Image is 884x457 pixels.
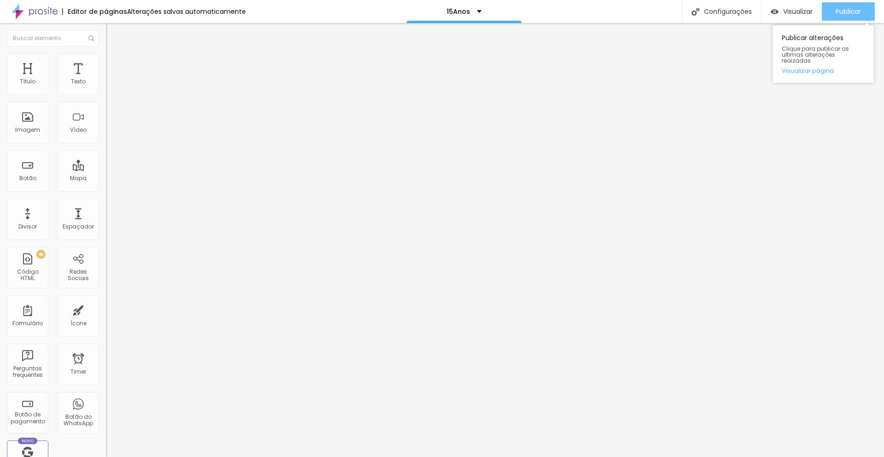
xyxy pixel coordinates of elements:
div: Formulário [12,320,43,327]
span: Publicar [836,8,861,15]
div: Botão do WhatsApp [60,414,96,427]
div: Editor de páginas [62,8,127,15]
div: Alterações salvas automaticamente [127,8,246,15]
div: Ícone [70,320,87,327]
div: Divisor [18,223,37,230]
div: Mapa [70,175,87,182]
div: Botão de pagamento [9,411,46,425]
div: Perguntas frequentes [9,365,46,379]
div: Novo [18,438,38,444]
div: Código HTML [9,269,46,282]
img: Icone [692,8,699,16]
div: Imagem [15,127,40,133]
input: Buscar elemento [7,30,99,47]
div: Vídeo [70,127,87,133]
div: Espaçador [63,223,94,230]
span: Visualizar [783,8,813,15]
img: Icone [88,35,94,41]
img: view-1.svg [771,8,779,16]
div: Texto [71,78,86,85]
div: Redes Sociais [60,269,96,282]
p: 15Anos [447,8,470,15]
div: Título [20,78,35,85]
div: Botão [19,175,36,182]
div: Publicar alterações [773,25,874,83]
button: Publicar [822,2,875,21]
div: Timer [70,369,86,375]
button: Visualizar [762,2,822,21]
span: Clique para publicar as ultimas alterações reaizadas [782,46,865,64]
a: Visualizar página [782,68,865,74]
